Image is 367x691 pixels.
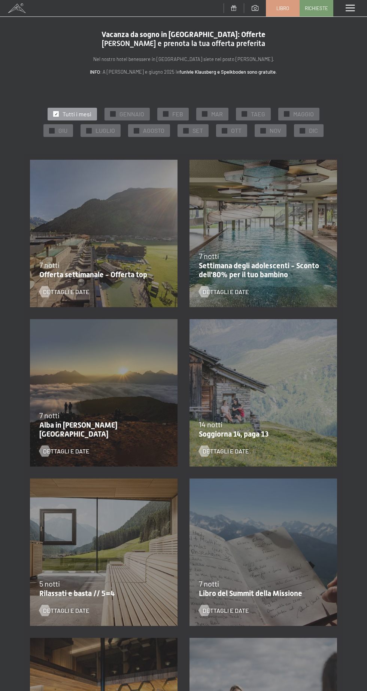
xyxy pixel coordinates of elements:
font: Dettagli e date [43,607,90,614]
font: Richieste [305,5,328,11]
a: Dettagli e date [199,606,249,615]
a: Dettagli e date [39,447,90,455]
font: : A [PERSON_NAME] e giugno 2025 le [100,69,179,75]
font: ✓ [185,128,188,133]
font: Dettagli e date [203,607,249,614]
font: MAR [211,110,223,117]
font: ✓ [203,112,206,116]
font: NOV [270,127,281,134]
a: Richieste [300,0,333,16]
font: GIU [58,127,67,134]
a: Libro [266,0,299,16]
font: ✓ [262,128,265,133]
font: Nel nostro hotel benessere in [GEOGRAPHIC_DATA] siete nel posto [PERSON_NAME]. [93,56,274,62]
font: Libro del Summit della Missione [199,589,302,598]
font: 7 notti [199,251,219,260]
a: Dettagli e date [199,288,249,296]
font: Alba in [PERSON_NAME][GEOGRAPHIC_DATA] [39,421,118,438]
a: Dettagli e date [39,606,90,615]
font: Rilassati e basta // 5=4 [39,589,115,598]
font: INFO [90,69,100,75]
font: LUGLIO [95,127,115,134]
font: 7 notti [39,411,60,420]
font: DIC [309,127,318,134]
font: [PERSON_NAME] e prenota la tua offerta preferita [102,39,265,48]
font: ✓ [285,112,288,116]
font: FEB [172,110,183,117]
font: ✓ [55,112,58,116]
font: ✓ [223,128,226,133]
a: Dettagli e date [199,447,249,455]
font: Dettagli e date [43,288,90,295]
font: TAEG [251,110,265,117]
font: ✓ [51,128,54,133]
font: ✓ [243,112,246,116]
font: Soggiorna 14, paga 13 [199,429,269,438]
font: funivie Klausberg e Speikboden sono gratuite [179,69,276,75]
font: 14 notti [199,420,222,429]
font: MAGGIO [293,110,314,117]
font: Vacanza da sogno in [GEOGRAPHIC_DATA]: Offerte [101,30,266,39]
font: Tutti i mesi [63,110,91,117]
font: AGOSTO [143,127,164,134]
font: Offerta settimanale - Offerta top [39,270,147,279]
font: Libro [276,5,289,11]
font: ✓ [301,128,304,133]
font: 5 notti [39,579,60,588]
font: OTT [231,127,242,134]
font: Settimana degli adolescenti - Sconto dell'80% per il tuo bambino [199,261,319,279]
font: . [276,69,277,75]
font: 7 notti [39,260,60,269]
font: GENNAIO [119,110,144,117]
font: ✓ [88,128,91,133]
font: 7 notti [199,579,219,588]
font: Dettagli e date [203,288,249,295]
font: ✓ [112,112,115,116]
font: ✓ [164,112,167,116]
font: Dettagli e date [203,447,249,455]
font: Dettagli e date [43,447,90,455]
a: Dettagli e date [39,288,90,296]
font: SET [192,127,203,134]
font: ✓ [135,128,138,133]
